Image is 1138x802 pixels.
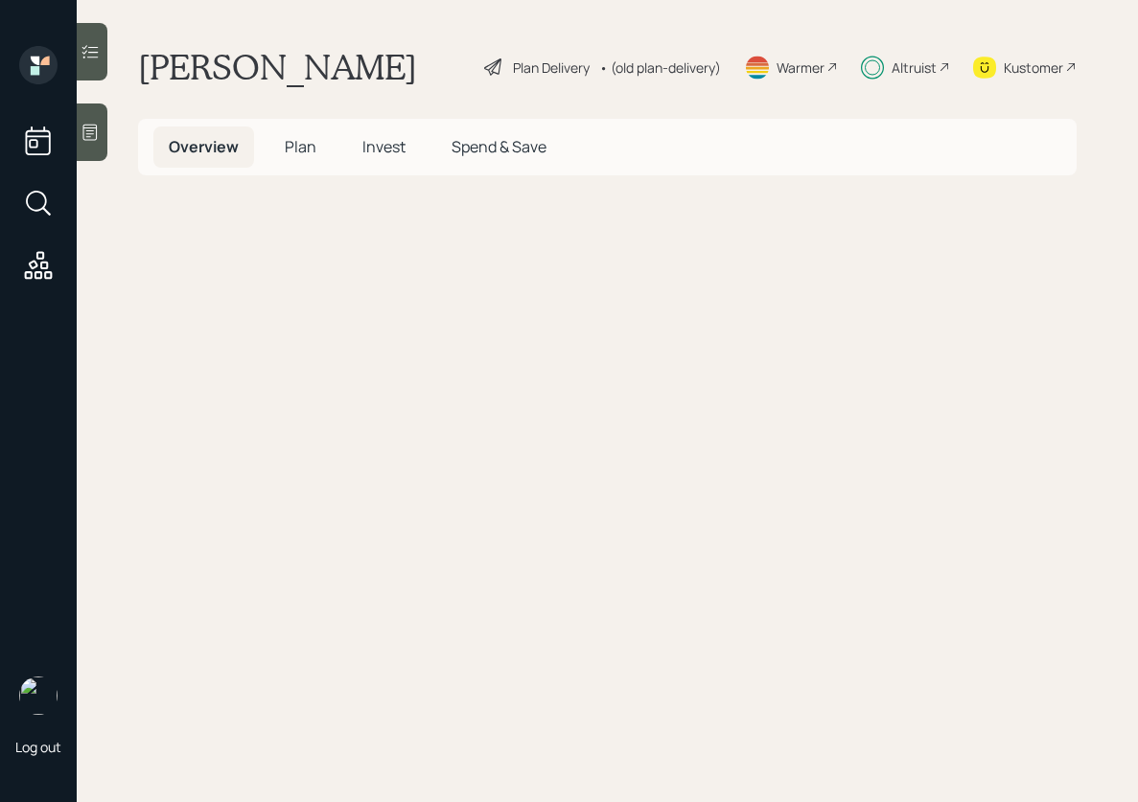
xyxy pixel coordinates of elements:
div: Altruist [892,57,937,78]
div: Kustomer [1004,57,1063,78]
span: Overview [169,136,239,157]
span: Spend & Save [452,136,546,157]
img: sami-boghos-headshot.png [19,676,58,715]
span: Invest [362,136,406,157]
span: Plan [285,136,316,157]
div: • (old plan-delivery) [599,57,721,78]
div: Plan Delivery [513,57,590,78]
h1: [PERSON_NAME] [138,46,417,88]
div: Warmer [777,57,824,78]
div: Log out [15,738,61,756]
